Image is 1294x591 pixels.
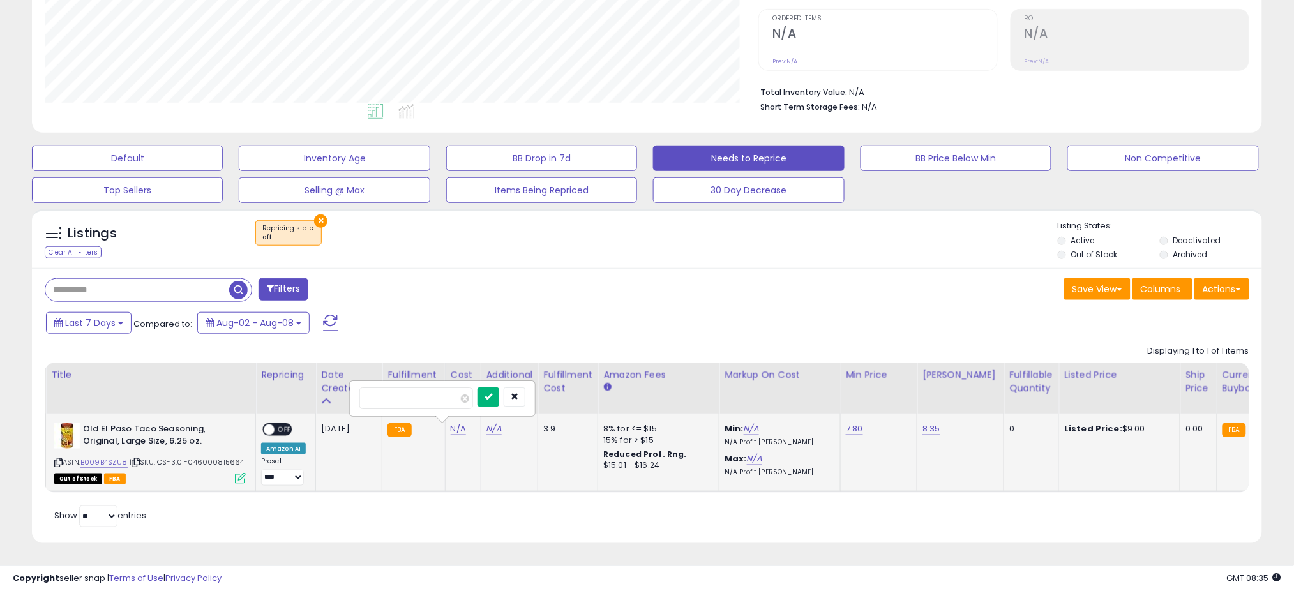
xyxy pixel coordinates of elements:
strong: Copyright [13,572,59,584]
p: N/A Profit [PERSON_NAME] [725,468,831,477]
label: Out of Stock [1071,249,1118,260]
button: Aug-02 - Aug-08 [197,312,310,334]
a: N/A [486,423,502,435]
li: N/A [760,84,1240,99]
div: Clear All Filters [45,246,102,258]
div: Amazon Fees [603,368,714,382]
button: Inventory Age [239,146,430,171]
div: Fulfillment [387,368,439,382]
span: FBA [104,474,126,484]
div: $9.00 [1064,423,1170,435]
b: Max: [725,453,747,465]
span: All listings that are currently out of stock and unavailable for purchase on Amazon [54,474,102,484]
div: 0.00 [1185,423,1207,435]
span: Columns [1141,283,1181,295]
button: Save View [1064,278,1131,300]
span: OFF [275,424,295,435]
span: 2025-08-16 08:35 GMT [1227,572,1281,584]
div: seller snap | | [13,572,222,585]
b: Min: [725,423,744,435]
button: Non Competitive [1067,146,1258,171]
small: Prev: N/A [1025,57,1049,65]
div: [DATE] [321,423,372,435]
img: 51FcVoGwYBL._SL40_.jpg [54,423,80,449]
div: $15.01 - $16.24 [603,460,709,471]
small: Amazon Fees. [603,382,611,393]
div: Additional Cost [486,368,533,395]
h2: N/A [772,26,997,43]
a: 8.35 [922,423,940,435]
div: 15% for > $15 [603,435,709,446]
b: Listed Price: [1064,423,1122,435]
small: FBA [387,423,411,437]
div: Current Buybox Price [1223,368,1288,395]
a: Privacy Policy [165,572,222,584]
div: Title [51,368,250,382]
div: Preset: [261,457,306,486]
div: [PERSON_NAME] [922,368,998,382]
div: Cost [451,368,476,382]
h2: N/A [1025,26,1249,43]
div: 0 [1009,423,1049,435]
span: Last 7 Days [65,317,116,329]
label: Deactivated [1173,235,1221,246]
b: Old El Paso Taco Seasoning, Original, Large Size, 6.25 oz. [83,423,238,450]
button: Default [32,146,223,171]
small: FBA [1223,423,1246,437]
span: Show: entries [54,509,146,521]
span: Compared to: [133,318,192,330]
button: Actions [1194,278,1249,300]
a: N/A [744,423,759,435]
p: N/A Profit [PERSON_NAME] [725,438,831,447]
button: 30 Day Decrease [653,177,844,203]
b: Short Term Storage Fees: [760,101,860,112]
button: Filters [259,278,308,301]
div: Amazon AI [261,443,306,454]
div: Displaying 1 to 1 of 1 items [1148,345,1249,357]
div: ASIN: [54,423,246,483]
button: Items Being Repriced [446,177,637,203]
div: Fulfillable Quantity [1009,368,1053,395]
button: Columns [1132,278,1192,300]
a: 7.80 [846,423,863,435]
button: Top Sellers [32,177,223,203]
button: Selling @ Max [239,177,430,203]
span: N/A [862,101,877,113]
div: Fulfillment Cost [543,368,592,395]
a: N/A [747,453,762,465]
small: Prev: N/A [772,57,797,65]
div: Repricing [261,368,310,382]
button: BB Drop in 7d [446,146,637,171]
th: The percentage added to the cost of goods (COGS) that forms the calculator for Min & Max prices. [719,363,841,414]
b: Total Inventory Value: [760,87,847,98]
span: ROI [1025,15,1249,22]
span: Ordered Items [772,15,997,22]
div: Markup on Cost [725,368,835,382]
a: B009B4SZU8 [80,457,128,468]
span: Repricing state : [262,223,315,243]
div: Date Created [321,368,377,395]
span: Aug-02 - Aug-08 [216,317,294,329]
button: Needs to Reprice [653,146,844,171]
a: Terms of Use [109,572,163,584]
button: BB Price Below Min [861,146,1051,171]
div: Ship Price [1185,368,1211,395]
button: Last 7 Days [46,312,132,334]
b: Reduced Prof. Rng. [603,449,687,460]
div: Min Price [846,368,912,382]
p: Listing States: [1058,220,1262,232]
div: 3.9 [543,423,588,435]
a: N/A [451,423,466,435]
label: Archived [1173,249,1207,260]
div: 8% for <= $15 [603,423,709,435]
h5: Listings [68,225,117,243]
div: off [262,233,315,242]
span: | SKU: CS-3.01-046000815664 [130,457,245,467]
button: × [314,214,327,228]
label: Active [1071,235,1095,246]
div: Listed Price [1064,368,1175,382]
